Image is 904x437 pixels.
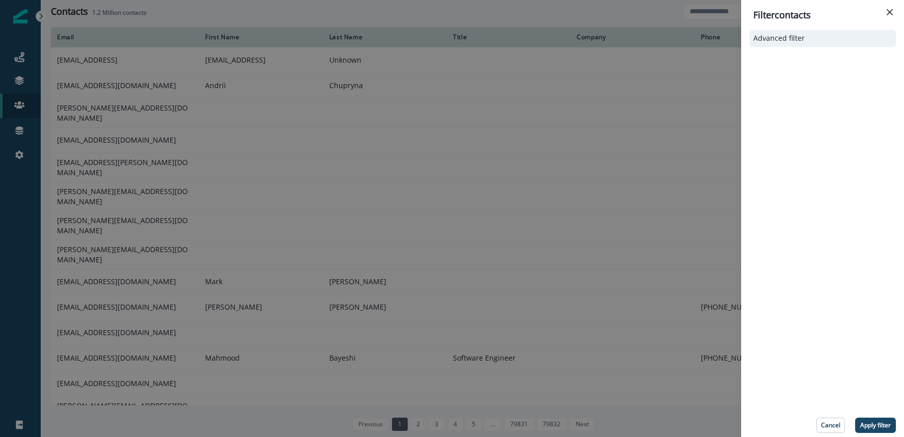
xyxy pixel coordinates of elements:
p: Apply filter [860,422,891,429]
p: Filter contacts [753,8,811,22]
button: Apply filter [855,418,896,433]
button: Close [882,4,898,20]
p: Cancel [821,422,840,429]
p: Advanced filter [753,34,805,43]
button: Cancel [816,418,845,433]
button: Advanced filter [753,34,892,43]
